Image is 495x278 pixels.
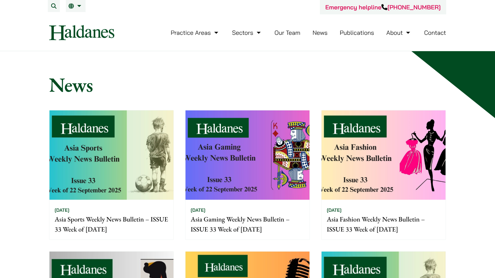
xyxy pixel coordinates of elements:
[424,29,446,36] a: Contact
[49,25,114,40] img: Logo of Haldanes
[49,110,174,240] a: [DATE] Asia Sports Weekly News Bulletin – ISSUE 33 Week of [DATE]
[232,29,262,36] a: Sectors
[49,73,446,97] h1: News
[69,3,83,9] a: EN
[325,3,441,11] a: Emergency helpline[PHONE_NUMBER]
[55,207,70,213] time: [DATE]
[313,29,328,36] a: News
[321,110,446,240] a: [DATE] Asia Fashion Weekly News Bulletin – ISSUE 33 Week of [DATE]
[191,214,304,234] p: Asia Gaming Weekly News Bulletin – ISSUE 33 Week of [DATE]
[327,207,342,213] time: [DATE]
[340,29,374,36] a: Publications
[191,207,206,213] time: [DATE]
[55,214,168,234] p: Asia Sports Weekly News Bulletin – ISSUE 33 Week of [DATE]
[386,29,412,36] a: About
[327,214,440,234] p: Asia Fashion Weekly News Bulletin – ISSUE 33 Week of [DATE]
[185,110,310,240] a: [DATE] Asia Gaming Weekly News Bulletin – ISSUE 33 Week of [DATE]
[171,29,220,36] a: Practice Areas
[274,29,300,36] a: Our Team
